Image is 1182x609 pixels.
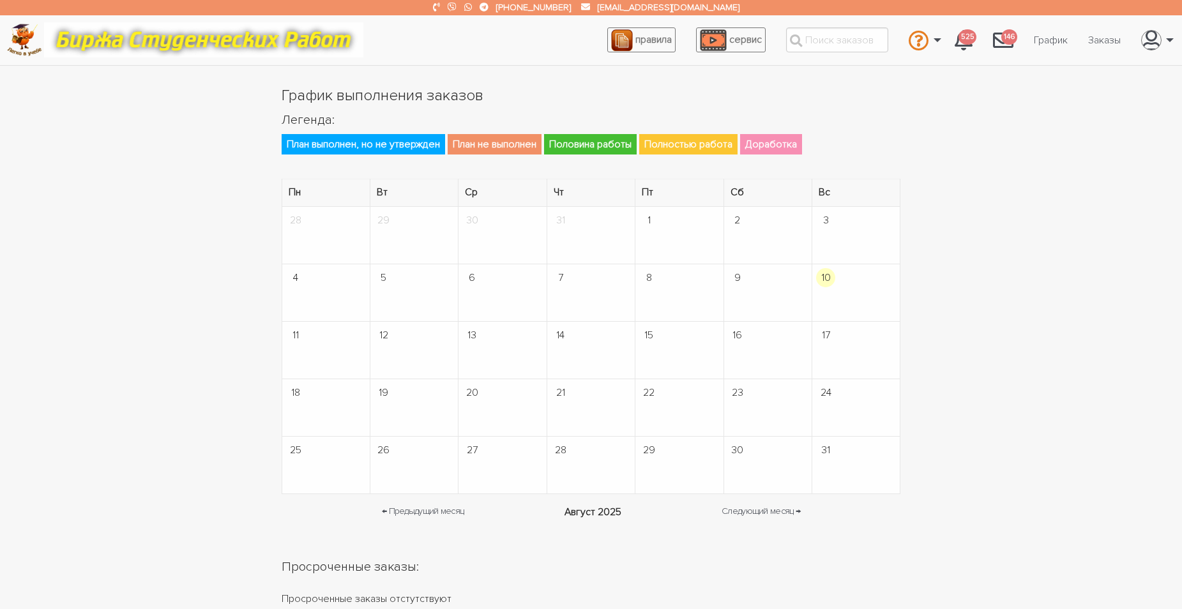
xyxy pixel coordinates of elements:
[286,268,305,287] span: 4
[728,440,747,460] span: 30
[374,383,393,402] span: 19
[812,179,900,207] th: Вс
[282,179,370,207] th: Пн
[639,326,658,345] span: 15
[282,134,445,154] span: План выполнен, но не утвержден
[696,27,766,52] a: сервис
[598,2,739,13] a: [EMAIL_ADDRESS][DOMAIN_NAME]
[635,33,672,46] span: правила
[382,504,464,520] a: ← Предыдущий месяц
[286,383,305,402] span: 18
[816,440,835,460] span: 31
[607,27,676,52] a: правила
[370,179,458,207] th: Вт
[374,326,393,345] span: 12
[635,179,724,207] th: Пт
[729,33,762,46] span: сервис
[1001,29,1017,45] span: 146
[816,326,835,345] span: 17
[547,179,635,207] th: Чт
[700,29,727,51] img: play_icon-49f7f135c9dc9a03216cfdbccbe1e3994649169d890fb554cedf0eac35a01ba8.png
[496,2,571,13] a: [PHONE_NUMBER]
[944,23,983,57] a: 525
[728,383,747,402] span: 23
[983,23,1024,57] a: 146
[639,383,658,402] span: 22
[282,558,901,576] h2: Просроченные заказы:
[286,211,305,230] span: 28
[458,179,547,207] th: Ср
[958,29,976,45] span: 525
[462,383,481,402] span: 20
[1078,28,1131,52] a: Заказы
[639,134,738,154] span: Полностью работа
[462,211,481,230] span: 30
[448,134,542,154] span: План не выполнен
[564,504,621,520] span: Август 2025
[728,268,747,287] span: 9
[462,440,481,460] span: 27
[282,85,901,107] h1: График выполнения заказов
[7,24,42,56] img: logo-c4363faeb99b52c628a42810ed6dfb4293a56d4e4775eb116515dfe7f33672af.png
[1024,28,1078,52] a: График
[374,211,393,230] span: 29
[551,211,570,230] span: 31
[722,504,800,520] a: Следующий месяц →
[724,179,812,207] th: Сб
[286,326,305,345] span: 11
[462,268,481,287] span: 6
[728,326,747,345] span: 16
[728,211,747,230] span: 2
[544,134,637,154] span: Половина работы
[374,268,393,287] span: 5
[374,440,393,460] span: 26
[740,134,802,154] span: Доработка
[786,27,888,52] input: Поиск заказов
[44,22,363,57] img: motto-12e01f5a76059d5f6a28199ef077b1f78e012cfde436ab5cf1d4517935686d32.gif
[551,326,570,345] span: 14
[551,383,570,402] span: 21
[639,211,658,230] span: 1
[462,326,481,345] span: 13
[286,440,305,460] span: 25
[282,591,451,606] div: Просроченные заказы отстутствуют
[551,268,570,287] span: 7
[639,440,658,460] span: 29
[551,440,570,460] span: 28
[282,111,901,129] h2: Легенда:
[611,29,633,51] img: agreement_icon-feca34a61ba7f3d1581b08bc946b2ec1ccb426f67415f344566775c155b7f62c.png
[639,268,658,287] span: 8
[816,211,835,230] span: 3
[816,268,835,287] span: 10
[816,383,835,402] span: 24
